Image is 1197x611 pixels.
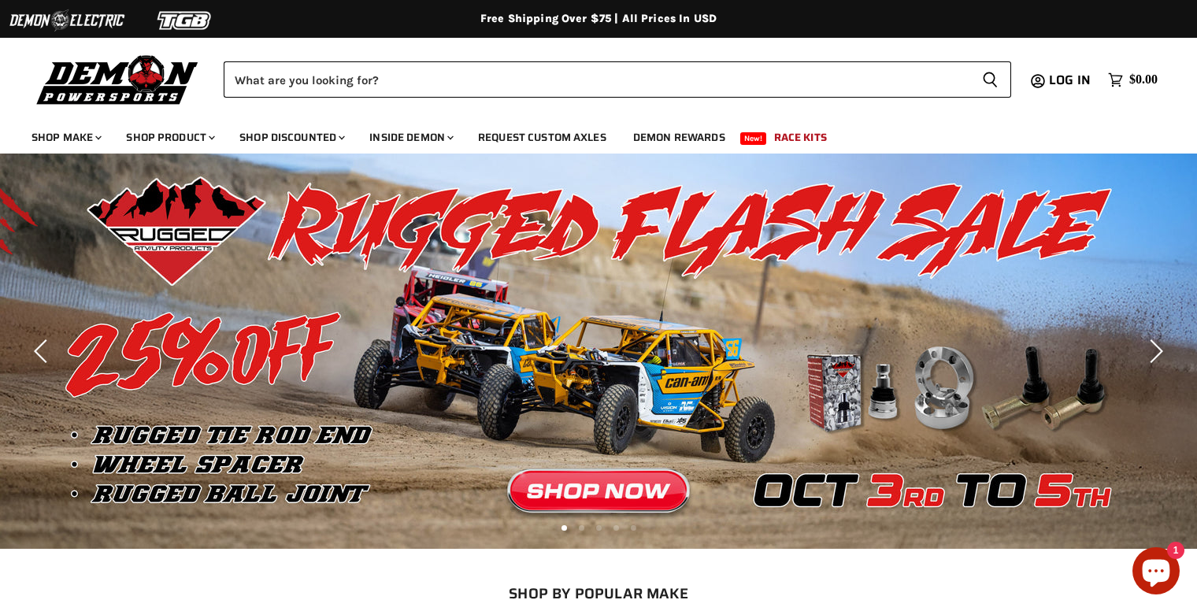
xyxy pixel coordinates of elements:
[28,335,59,367] button: Previous
[1042,73,1100,87] a: Log in
[8,6,126,35] img: Demon Electric Logo 2
[613,525,619,531] li: Page dot 4
[740,132,767,145] span: New!
[1128,547,1184,598] inbox-online-store-chat: Shopify online store chat
[561,525,567,531] li: Page dot 1
[621,121,737,154] a: Demon Rewards
[20,115,1154,154] ul: Main menu
[1100,69,1165,91] a: $0.00
[1049,70,1091,90] span: Log in
[114,121,224,154] a: Shop Product
[358,121,463,154] a: Inside Demon
[31,51,204,107] img: Demon Powersports
[1138,335,1169,367] button: Next
[579,525,584,531] li: Page dot 2
[126,6,244,35] img: TGB Logo 2
[969,61,1011,98] button: Search
[20,121,111,154] a: Shop Make
[631,525,636,531] li: Page dot 5
[228,121,354,154] a: Shop Discounted
[466,121,618,154] a: Request Custom Axles
[762,121,839,154] a: Race Kits
[20,585,1178,602] h2: SHOP BY POPULAR MAKE
[1129,72,1158,87] span: $0.00
[224,61,1011,98] form: Product
[224,61,969,98] input: Search
[596,525,602,531] li: Page dot 3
